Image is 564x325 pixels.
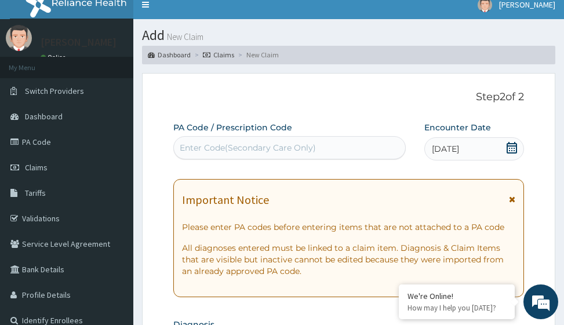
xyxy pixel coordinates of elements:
div: Enter Code(Secondary Care Only) [180,142,316,154]
img: User Image [6,25,32,51]
div: Chat with us now [60,65,195,80]
h1: Add [142,28,555,43]
p: Please enter PA codes before entering items that are not attached to a PA code [182,221,515,233]
h1: Important Notice [182,193,269,206]
p: [PERSON_NAME] [41,37,117,48]
img: d_794563401_company_1708531726252_794563401 [21,58,47,87]
small: New Claim [165,32,203,41]
p: All diagnoses entered must be linked to a claim item. Diagnosis & Claim Items that are visible bu... [182,242,515,277]
textarea: Type your message and hit 'Enter' [6,209,221,249]
span: [DATE] [432,143,459,155]
p: How may I help you today? [407,303,506,313]
a: Claims [203,50,234,60]
label: PA Code / Prescription Code [173,122,292,133]
li: New Claim [235,50,279,60]
a: Dashboard [148,50,191,60]
p: Step 2 of 2 [173,91,523,104]
span: Claims [25,162,48,173]
a: Online [41,53,68,61]
label: Encounter Date [424,122,491,133]
div: We're Online! [407,291,506,301]
div: Minimize live chat window [190,6,218,34]
span: Dashboard [25,111,63,122]
span: We're online! [67,92,160,209]
span: Tariffs [25,188,46,198]
span: Switch Providers [25,86,84,96]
